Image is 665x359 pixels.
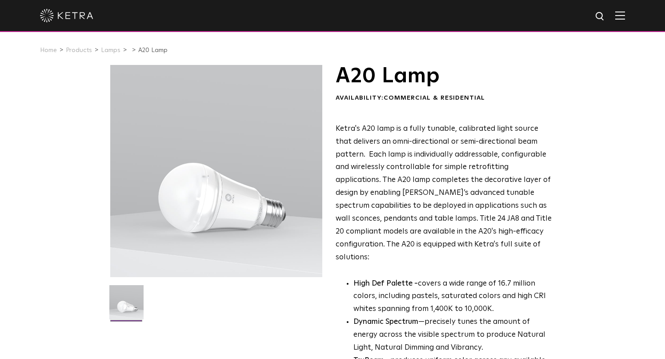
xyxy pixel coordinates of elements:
[353,316,552,355] li: —precisely tunes the amount of energy across the visible spectrum to produce Natural Light, Natur...
[353,318,418,326] strong: Dynamic Spectrum
[138,47,168,53] a: A20 Lamp
[40,47,57,53] a: Home
[336,125,552,261] span: Ketra's A20 lamp is a fully tunable, calibrated light source that delivers an omni-directional or...
[336,94,552,103] div: Availability:
[40,9,93,22] img: ketra-logo-2019-white
[353,280,418,287] strong: High Def Palette -
[384,95,485,101] span: Commercial & Residential
[66,47,92,53] a: Products
[101,47,120,53] a: Lamps
[353,278,552,316] p: covers a wide range of 16.7 million colors, including pastels, saturated colors and high CRI whit...
[109,285,144,326] img: A20-Lamp-2021-Web-Square
[595,11,606,22] img: search icon
[615,11,625,20] img: Hamburger%20Nav.svg
[336,65,552,87] h1: A20 Lamp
